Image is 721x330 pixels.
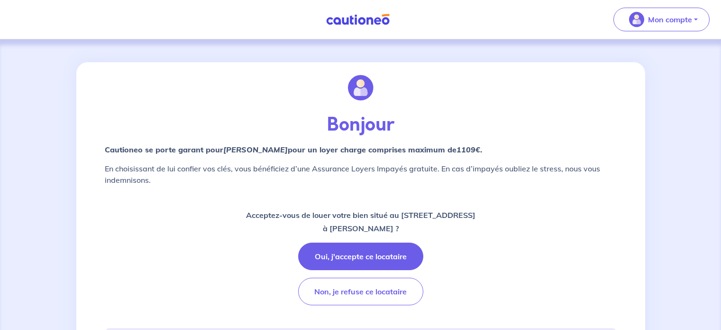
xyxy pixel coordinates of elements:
button: Oui, j'accepte ce locataire [298,243,423,270]
img: illu_account_valid_menu.svg [629,12,644,27]
p: Acceptez-vous de louer votre bien situé au [STREET_ADDRESS] à [PERSON_NAME] ? [246,208,475,235]
em: [PERSON_NAME] [223,145,288,154]
p: Bonjour [105,113,617,136]
button: illu_account_valid_menu.svgMon compte [613,8,710,31]
p: En choisissant de lui confier vos clés, vous bénéficiez d’une Assurance Loyers Impayés gratuite. ... [105,163,617,186]
img: illu_account.svg [348,75,374,101]
button: Non, je refuse ce locataire [298,278,423,305]
em: 1109€ [456,145,480,154]
p: Mon compte [648,14,692,25]
strong: Cautioneo se porte garant pour pour un loyer charge comprises maximum de . [105,145,482,154]
img: Cautioneo [322,14,393,26]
